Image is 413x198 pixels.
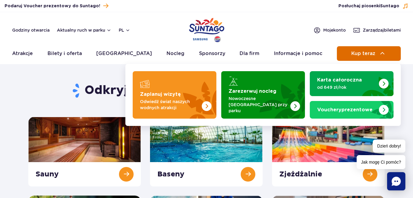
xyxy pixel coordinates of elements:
[221,71,305,119] a: Zarezerwuj nocleg
[310,101,394,119] a: Vouchery prezentowe
[28,83,385,99] h1: Odkryj naszych wodnych atrakcji
[133,71,216,119] a: Zaplanuj wizytę
[317,107,341,112] span: Vouchery
[317,78,362,82] strong: Karta całoroczna
[119,27,130,33] button: pl
[351,51,375,56] span: Kup teraz
[317,107,373,112] strong: prezentowe
[240,46,260,61] a: Dla firm
[387,172,405,190] div: Chat
[5,2,108,10] a: Podaruj Voucher prezentowy do Suntago!
[353,26,401,34] a: Zarządzajbiletami
[12,27,50,33] a: Godziny otwarcia
[166,46,184,61] a: Nocleg
[274,46,322,61] a: Informacje i pomoc
[229,89,276,94] strong: Zarezerwuj nocleg
[363,27,401,33] span: Zarządzaj biletami
[313,26,346,34] a: Mojekonto
[337,46,401,61] button: Kup teraz
[373,140,405,153] span: Dzień dobry!
[57,28,111,33] button: Aktualny ruch w parku
[317,84,376,90] p: od 649 zł/rok
[189,15,224,43] a: Park of Poland
[96,46,152,61] a: [GEOGRAPHIC_DATA]
[229,96,288,114] p: Nowoczesne [GEOGRAPHIC_DATA] przy parku
[199,46,225,61] a: Sponsorzy
[380,4,399,8] span: Suntago
[5,3,100,9] span: Podaruj Voucher prezentowy do Suntago!
[12,46,33,61] a: Atrakcje
[357,155,405,169] span: Jak mogę Ci pomóc?
[338,3,399,9] span: Posłuchaj piosenki
[323,27,346,33] span: Moje konto
[338,3,408,9] button: Posłuchaj piosenkiSuntago
[140,92,181,97] strong: Zaplanuj wizytę
[140,99,199,111] p: Odwiedź świat naszych wodnych atrakcji
[310,71,394,96] a: Karta całoroczna
[47,46,82,61] a: Bilety i oferta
